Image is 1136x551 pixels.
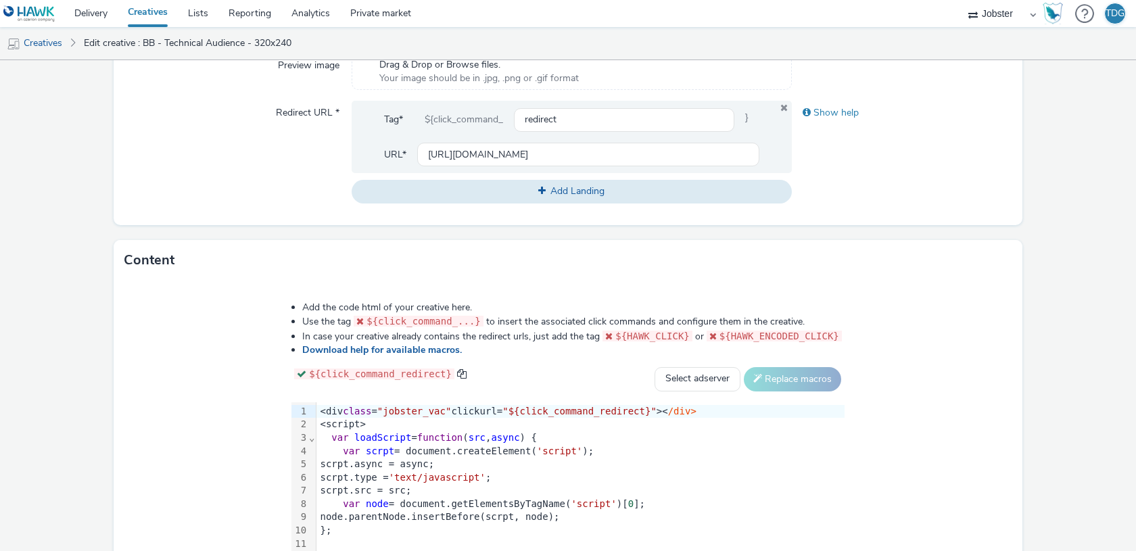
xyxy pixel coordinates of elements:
[291,524,308,537] div: 10
[302,343,467,356] a: Download help for available macros.
[316,405,845,418] div: <div = clickurl= ><
[316,445,845,458] div: = document.createElement( );
[792,101,1012,125] div: Show help
[302,329,845,343] li: In case your creative already contains the redirect urls, just add the tag or
[124,250,174,270] h3: Content
[379,72,579,85] span: Your image should be in .jpg, .png or .gif format
[343,406,371,416] span: class
[273,53,345,72] label: Preview image
[291,471,308,485] div: 6
[316,418,845,431] div: <script>
[389,472,486,483] span: 'text/javascript'
[302,314,845,329] li: Use the tag to insert the associated click commands and configure them in the creative.
[291,537,308,551] div: 11
[734,107,759,132] span: }
[744,367,841,391] button: Replace macros
[316,431,845,445] div: = ( , ) {
[77,27,298,59] a: Edit creative : BB - Technical Audience - 320x240
[537,446,582,456] span: 'script'
[291,498,308,511] div: 8
[309,368,452,379] span: ${click_command_redirect}
[3,5,55,22] img: undefined Logo
[291,510,308,524] div: 9
[366,316,481,327] span: ${click_command_...}
[354,432,411,443] span: loadScript
[366,446,394,456] span: scrpt
[343,498,360,509] span: var
[1043,3,1068,24] a: Hawk Academy
[550,185,605,197] span: Add Landing
[1106,3,1125,24] div: TDG
[331,432,348,443] span: var
[316,458,845,471] div: scrpt.async = async;
[377,406,452,416] span: "jobster_vac"
[417,432,463,443] span: function
[291,484,308,498] div: 7
[615,331,690,341] span: ${HAWK_CLICK}
[571,498,616,509] span: 'script'
[343,446,360,456] span: var
[352,180,792,203] button: Add Landing
[291,445,308,458] div: 4
[291,431,308,445] div: 3
[502,406,657,416] span: "${click_command_redirect}"
[457,369,467,379] span: copy to clipboard
[302,301,845,314] li: Add the code html of your creative here.
[316,484,845,498] div: scrpt.src = src;
[291,405,308,418] div: 1
[316,510,845,524] div: node.parentNode.insertBefore(scrpt, node);
[491,432,519,443] span: async
[628,498,634,509] span: 0
[291,418,308,431] div: 2
[379,58,579,72] span: Drag & Drop or Browse files.
[308,432,315,443] span: Fold line
[1043,3,1063,24] img: Hawk Academy
[316,498,845,511] div: = document.getElementsByTagName( )[ ];
[316,524,845,537] div: };
[291,458,308,471] div: 5
[469,432,486,443] span: src
[366,498,389,509] span: node
[7,37,20,51] img: mobile
[316,471,845,485] div: scrpt.type = ;
[414,107,514,132] div: ${click_command_
[270,101,345,120] label: Redirect URL *
[719,331,839,341] span: ${HAWK_ENCODED_CLICK}
[668,406,696,416] span: /div>
[417,143,759,166] input: url...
